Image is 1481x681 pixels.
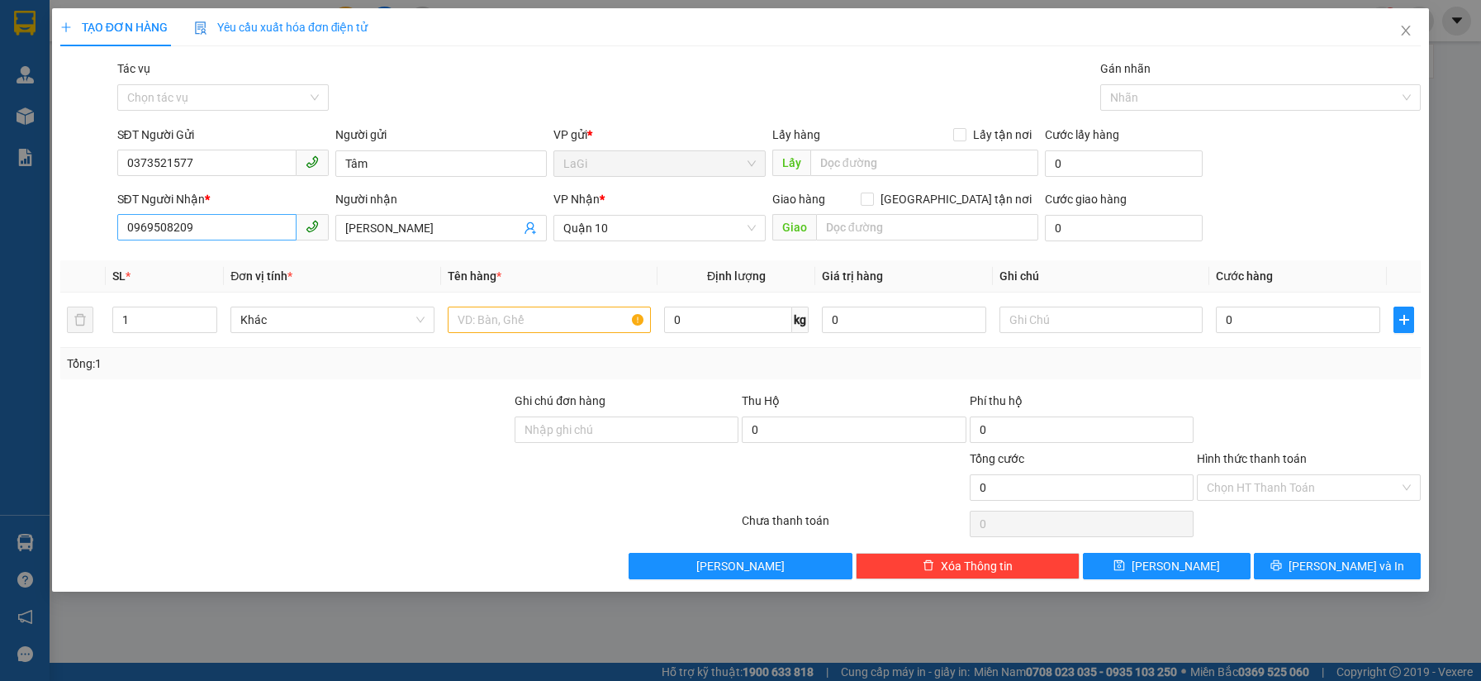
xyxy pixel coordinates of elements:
span: Giá trị hàng [822,269,883,283]
span: Lấy tận nơi [966,126,1038,144]
span: Yêu cầu xuất hóa đơn điện tử [194,21,368,34]
span: Định lượng [707,269,766,283]
input: Cước lấy hàng [1045,150,1202,177]
span: save [1113,560,1125,573]
input: Cước giao hàng [1045,215,1202,241]
span: kg [792,307,809,333]
label: Hình thức thanh toán [1197,452,1307,465]
span: Lấy [772,150,810,176]
input: Ghi Chú [999,307,1203,333]
button: deleteXóa Thông tin [856,553,1080,579]
span: Cước hàng [1216,269,1273,283]
span: Xóa Thông tin [941,557,1013,575]
input: Dọc đường [810,150,1039,176]
div: Chưa thanh toán [740,512,967,541]
span: SL [112,269,126,283]
span: plus [60,21,72,33]
label: Cước lấy hàng [1045,128,1119,141]
div: SĐT Người Nhận [117,190,329,208]
div: Phí thu hộ [970,392,1194,417]
input: VD: Bàn, Ghế [448,307,651,333]
span: plus [1394,313,1413,326]
label: Gán nhãn [1100,62,1151,75]
span: Đơn vị tính [230,269,292,283]
span: VP Nhận [553,193,600,206]
input: Ghi chú đơn hàng [515,417,738,443]
img: icon [194,21,207,35]
span: Quận 10 [563,216,755,240]
div: Người nhận [335,190,547,208]
input: Dọc đường [816,214,1039,240]
button: Close [1383,8,1429,55]
span: phone [306,155,319,169]
label: Cước giao hàng [1045,193,1127,206]
span: [PERSON_NAME] [696,557,785,575]
div: SĐT Người Gửi [117,126,329,144]
span: delete [923,560,934,573]
th: Ghi chú [993,260,1209,293]
span: Tổng cước [970,452,1024,465]
span: printer [1270,560,1282,573]
span: Giao hàng [772,193,825,206]
div: Tổng: 1 [67,355,572,373]
span: [GEOGRAPHIC_DATA] tận nơi [874,190,1038,208]
span: TẠO ĐƠN HÀNG [60,21,168,34]
button: delete [67,307,93,333]
button: [PERSON_NAME] [629,553,852,579]
span: Giao [772,214,816,240]
span: [PERSON_NAME] [1132,557,1220,575]
input: 0 [822,307,986,333]
label: Ghi chú đơn hàng [515,394,605,407]
span: user-add [524,221,537,235]
span: Thu Hộ [742,394,780,407]
span: phone [306,220,319,233]
span: LaGi [563,151,755,176]
button: plus [1393,307,1414,333]
span: Khác [240,307,424,332]
div: Người gửi [335,126,547,144]
button: save[PERSON_NAME] [1083,553,1250,579]
button: printer[PERSON_NAME] và In [1254,553,1421,579]
label: Tác vụ [117,62,150,75]
span: Lấy hàng [772,128,820,141]
span: Tên hàng [448,269,501,283]
div: VP gửi [553,126,765,144]
span: [PERSON_NAME] và In [1289,557,1404,575]
span: close [1399,24,1412,37]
